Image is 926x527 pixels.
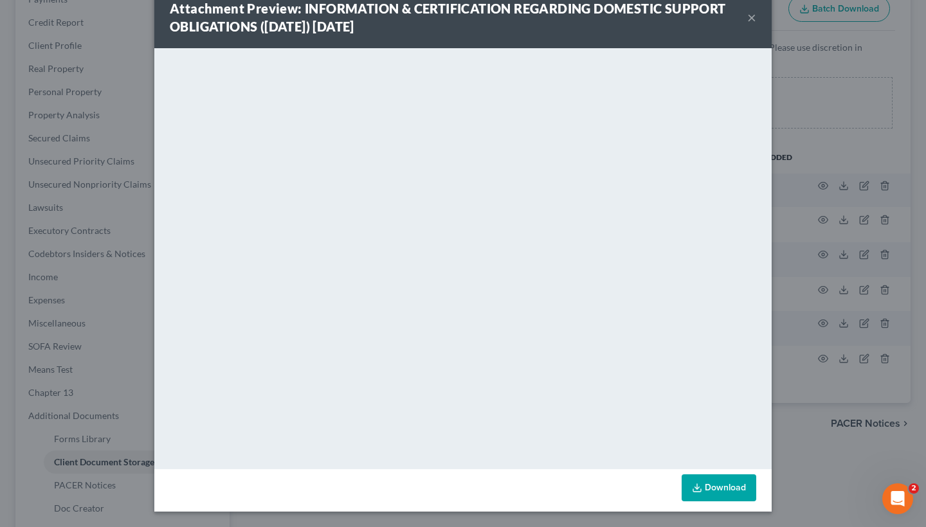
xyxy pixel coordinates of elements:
strong: Attachment Preview: INFORMATION & CERTIFICATION REGARDING DOMESTIC SUPPORT OBLIGATIONS ([DATE]) [... [170,1,726,34]
iframe: Intercom live chat [882,483,913,514]
button: × [747,10,756,25]
iframe: <object ng-attr-data='[URL][DOMAIN_NAME]' type='application/pdf' width='100%' height='650px'></ob... [154,48,772,466]
a: Download [682,474,756,501]
span: 2 [909,483,919,494]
